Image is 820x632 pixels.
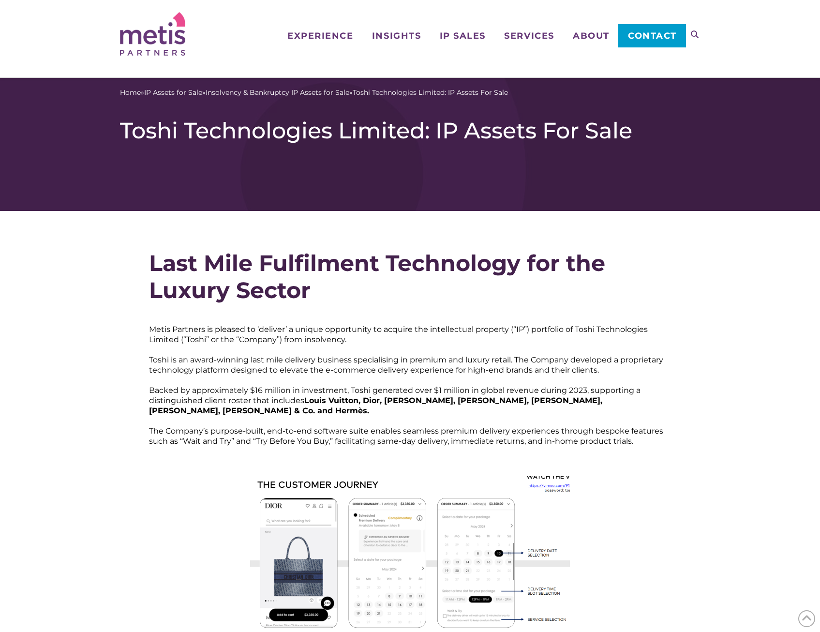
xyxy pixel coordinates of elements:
[149,249,605,304] strong: Last Mile Fulfilment Technology for the Luxury Sector
[149,396,602,415] span: Louis Vuitton, Dior, [PERSON_NAME], [PERSON_NAME], [PERSON_NAME], [PERSON_NAME], [PERSON_NAME] & ...
[440,31,486,40] span: IP Sales
[618,24,686,47] a: Contact
[149,426,663,446] span: The Company’s purpose-built, end-to-end software suite enables seamless premium delivery experien...
[120,12,185,56] img: Metis Partners
[120,88,508,98] span: » » »
[206,88,349,98] a: Insolvency & Bankruptcy IP Assets for Sale
[144,88,202,98] a: IP Assets for Sale
[149,325,648,344] span: Metis Partners is pleased to ‘deliver’ a unique opportunity to acquire the intellectual property ...
[149,355,663,375] span: Toshi is an award-winning last mile delivery business specialising in premium and luxury retail. ...
[573,31,610,40] span: About
[149,386,641,405] span: Backed by approximately $16 million in investment, Toshi generated over $1 million in global reve...
[287,31,353,40] span: Experience
[120,88,141,98] a: Home
[628,31,677,40] span: Contact
[798,610,815,627] span: Back to Top
[504,31,554,40] span: Services
[353,88,508,98] span: Toshi Technologies Limited: IP Assets For Sale
[372,31,421,40] span: Insights
[120,117,701,144] h1: Toshi Technologies Limited: IP Assets For Sale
